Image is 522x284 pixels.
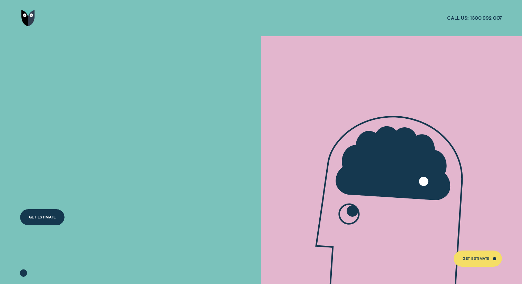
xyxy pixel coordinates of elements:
span: Call us: [447,15,468,21]
h4: A LOAN THAT PUTS YOU IN CONTROL [20,89,177,165]
a: Call us:1300 992 007 [447,15,502,21]
a: Get Estimate [454,251,502,267]
img: Wisr [21,10,35,26]
a: Get Estimate [20,209,65,225]
span: 1300 992 007 [470,15,502,21]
